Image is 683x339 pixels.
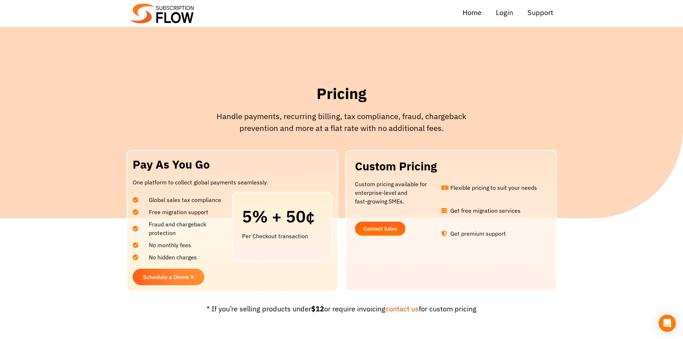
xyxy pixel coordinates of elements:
[130,4,194,23] img: new-logo
[130,303,553,314] p: * If you’re selling products under or require invoicing for custom pricing
[140,241,191,249] span: No monthly fees
[143,274,189,280] span: Schedule a Demo
[202,84,482,103] h1: Pricing
[463,7,482,18] a: Home
[355,160,547,173] h2: Custom Pricing
[496,7,513,18] a: Login
[133,178,332,187] p: One platform to collect global payments seamlessly.
[140,208,208,216] span: Free migration support
[355,222,405,236] a: Contact Sales
[133,158,332,171] h2: Pay As You Go
[311,304,324,314] strong: $12
[355,180,438,206] p: Custom pricing available for enterprise-level and fast-growing SMEs.
[140,196,221,204] span: Global sales tax compliance
[449,183,537,192] span: Flexible pricing to suit your needs
[449,206,521,215] span: Get free migration services
[659,315,676,332] div: Open Intercom Messenger
[140,253,197,262] span: No hidden charges
[242,232,322,240] p: Per Checkout transaction
[527,7,553,18] a: Support
[449,229,506,238] span: Get premium support
[202,110,482,134] p: Handle payments, recurring billing, tax compliance, fraud, chargeback prevention and more at a fl...
[364,226,397,231] span: Contact Sales
[385,304,419,314] a: contact us
[133,269,204,285] a: Schedule a Demo
[242,208,322,225] h3: 5% + 50¢
[140,220,229,237] span: Fraud and chargeback protection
